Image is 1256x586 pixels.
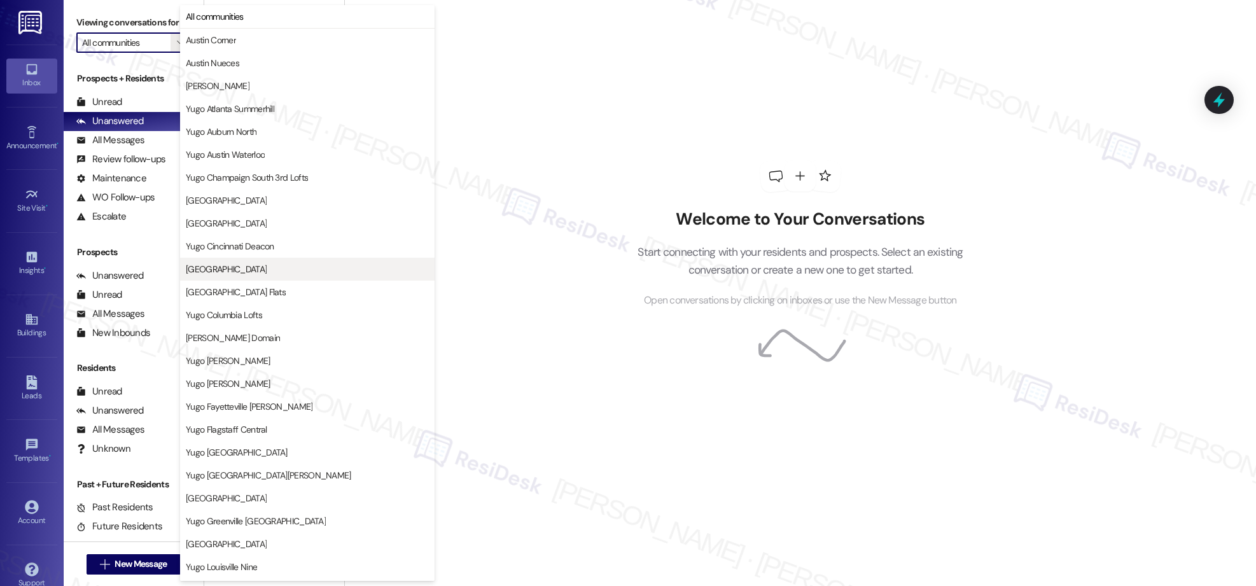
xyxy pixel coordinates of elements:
a: Account [6,496,57,531]
h2: Welcome to Your Conversations [618,209,982,230]
div: Future Residents [76,520,162,533]
div: All Messages [76,134,144,147]
span: Yugo Greenville [GEOGRAPHIC_DATA] [186,515,326,527]
div: Unanswered [76,115,144,128]
span: Yugo Austin Waterloo [186,148,265,161]
span: Austin Corner [186,34,236,46]
span: [GEOGRAPHIC_DATA] [186,538,267,550]
span: • [57,139,59,148]
div: New Inbounds [76,326,150,340]
span: Yugo Cincinnati Deacon [186,240,274,253]
div: WO Follow-ups [76,191,155,204]
span: Yugo [GEOGRAPHIC_DATA] [186,446,288,459]
span: Austin Nueces [186,57,239,69]
span: [PERSON_NAME] Domain [186,331,280,344]
span: [GEOGRAPHIC_DATA] Flats [186,286,286,298]
span: Yugo Flagstaff Central [186,423,267,436]
div: Review follow-ups [76,153,165,166]
span: Yugo [GEOGRAPHIC_DATA][PERSON_NAME] [186,469,351,482]
span: Yugo Champaign South 3rd Lofts [186,171,308,184]
span: • [49,452,51,461]
label: Viewing conversations for [76,13,191,32]
span: [GEOGRAPHIC_DATA] [186,263,267,276]
input: All communities [82,32,171,53]
img: ResiDesk Logo [18,11,45,34]
div: Past + Future Residents [64,478,204,491]
span: Yugo Louisville Nine [186,561,257,573]
span: New Message [115,557,167,571]
span: Yugo Auburn North [186,125,256,138]
a: Buildings [6,309,57,343]
div: Prospects + Residents [64,72,204,85]
i:  [177,38,184,48]
div: Unanswered [76,404,144,417]
div: Unread [76,95,122,109]
i:  [100,559,109,569]
span: [PERSON_NAME] [186,80,249,92]
div: Escalate [76,210,126,223]
div: Unknown [76,442,130,456]
div: All Messages [76,423,144,436]
span: Yugo Columbia Lofts [186,309,262,321]
span: • [44,264,46,273]
span: Yugo [PERSON_NAME] [186,377,270,390]
div: Prospects [64,246,204,259]
div: Unread [76,385,122,398]
a: Leads [6,372,57,406]
a: Insights • [6,246,57,281]
span: [GEOGRAPHIC_DATA] [186,492,267,505]
div: Residents [64,361,204,375]
span: Yugo [PERSON_NAME] [186,354,270,367]
div: Unanswered [76,269,144,283]
span: [GEOGRAPHIC_DATA] [186,217,267,230]
div: Past Residents [76,501,153,514]
a: Templates • [6,434,57,468]
div: Unread [76,288,122,302]
div: All Messages [76,307,144,321]
a: Site Visit • [6,184,57,218]
a: Inbox [6,59,57,93]
button: New Message [87,554,181,575]
div: Maintenance [76,172,146,185]
span: Open conversations by clicking on inboxes or use the New Message button [644,293,956,309]
span: Yugo Atlanta Summerhill [186,102,274,115]
span: [GEOGRAPHIC_DATA] [186,194,267,207]
span: • [46,202,48,211]
span: All communities [186,10,244,23]
p: Start connecting with your residents and prospects. Select an existing conversation or create a n... [618,243,982,279]
span: Yugo Fayetteville [PERSON_NAME] [186,400,312,413]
